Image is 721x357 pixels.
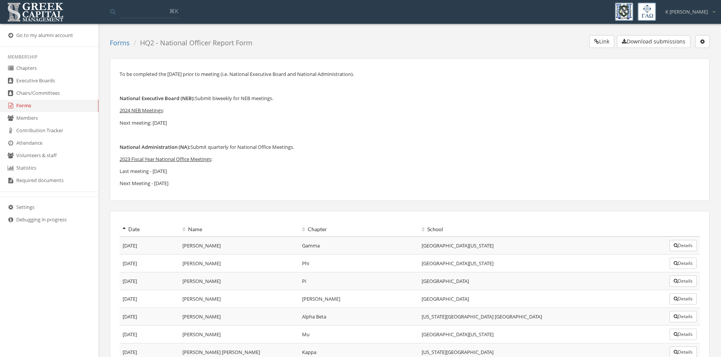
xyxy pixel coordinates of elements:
a: Forms [110,38,130,47]
td: [GEOGRAPHIC_DATA] [419,290,628,308]
button: Details [670,240,697,251]
td: [US_STATE][GEOGRAPHIC_DATA] [GEOGRAPHIC_DATA] [419,308,628,326]
button: Details [670,311,697,322]
span: ⌘K [169,7,178,15]
li: HQ2 - National Officer Report Form [130,38,252,48]
button: Link [589,35,614,48]
p: To be completed the [DATE] prior to meeting (i.e. National Executive Board and National Administr... [120,70,700,78]
td: [DATE] [120,255,179,272]
td: Mu [299,326,419,343]
th: Date [120,223,179,236]
u: 2024 NEB Meetings [120,107,163,114]
td: [DATE] [120,236,179,255]
button: Details [670,293,697,304]
p: Submit biweekly for NEB meetings. [120,94,700,102]
p: : [120,106,700,114]
p: Next Meeting - [DATE] [120,179,700,187]
td: [PERSON_NAME] [299,290,419,308]
th: Chapter [299,223,419,236]
div: K [PERSON_NAME] [660,3,715,15]
td: [DATE] [120,290,179,308]
button: Details [670,258,697,269]
td: [DATE] [120,272,179,290]
td: [PERSON_NAME] [179,255,299,272]
td: [GEOGRAPHIC_DATA] [419,272,628,290]
td: [PERSON_NAME] [179,308,299,326]
td: Gamma [299,236,419,255]
td: [GEOGRAPHIC_DATA][US_STATE] [419,326,628,343]
strong: National Administration (NA): [120,144,190,150]
strong: National Executive Board (NEB): [120,95,195,102]
td: [PERSON_NAME] [179,236,299,255]
p: : [120,155,700,163]
p: Next meeting: [DATE] [120,119,700,127]
button: Details [670,329,697,340]
td: [PERSON_NAME] [179,326,299,343]
td: [PERSON_NAME] [179,290,299,308]
td: Alpha Beta [299,308,419,326]
td: [GEOGRAPHIC_DATA][US_STATE] [419,236,628,255]
u: 2023 Fiscal Year National Office Meetings [120,156,211,162]
th: Name [179,223,299,236]
button: Details [670,275,697,287]
p: Last meeting - [DATE] [120,167,700,175]
p: Submit quarterly for National Office Meetings. [120,143,700,151]
button: Download submissions [617,35,690,48]
td: [DATE] [120,308,179,326]
td: [PERSON_NAME] [179,272,299,290]
td: Phi [299,255,419,272]
td: [GEOGRAPHIC_DATA][US_STATE] [419,255,628,272]
td: [DATE] [120,326,179,343]
th: School [419,223,628,236]
span: K [PERSON_NAME] [665,8,708,15]
td: Pi [299,272,419,290]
